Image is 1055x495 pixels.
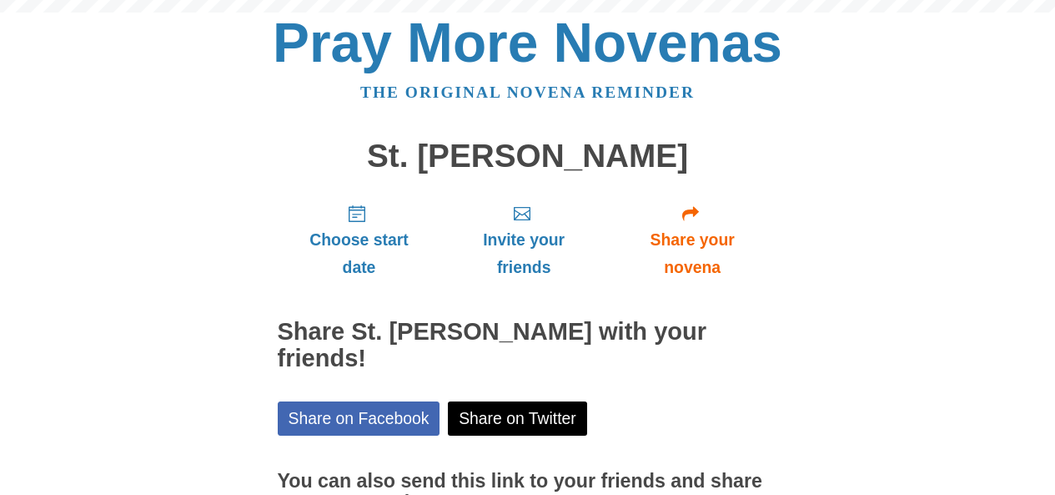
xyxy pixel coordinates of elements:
a: Pray More Novenas [273,12,782,73]
span: Share your novena [624,226,761,281]
span: Choose start date [294,226,425,281]
a: Share on Twitter [448,402,587,436]
a: Share your novena [607,190,778,290]
h1: St. [PERSON_NAME] [278,139,778,174]
a: Share on Facebook [278,402,440,436]
h2: Share St. [PERSON_NAME] with your friends! [278,319,778,372]
span: Invite your friends [457,226,590,281]
a: The original novena reminder [360,83,695,101]
a: Choose start date [278,190,441,290]
a: Invite your friends [440,190,606,290]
